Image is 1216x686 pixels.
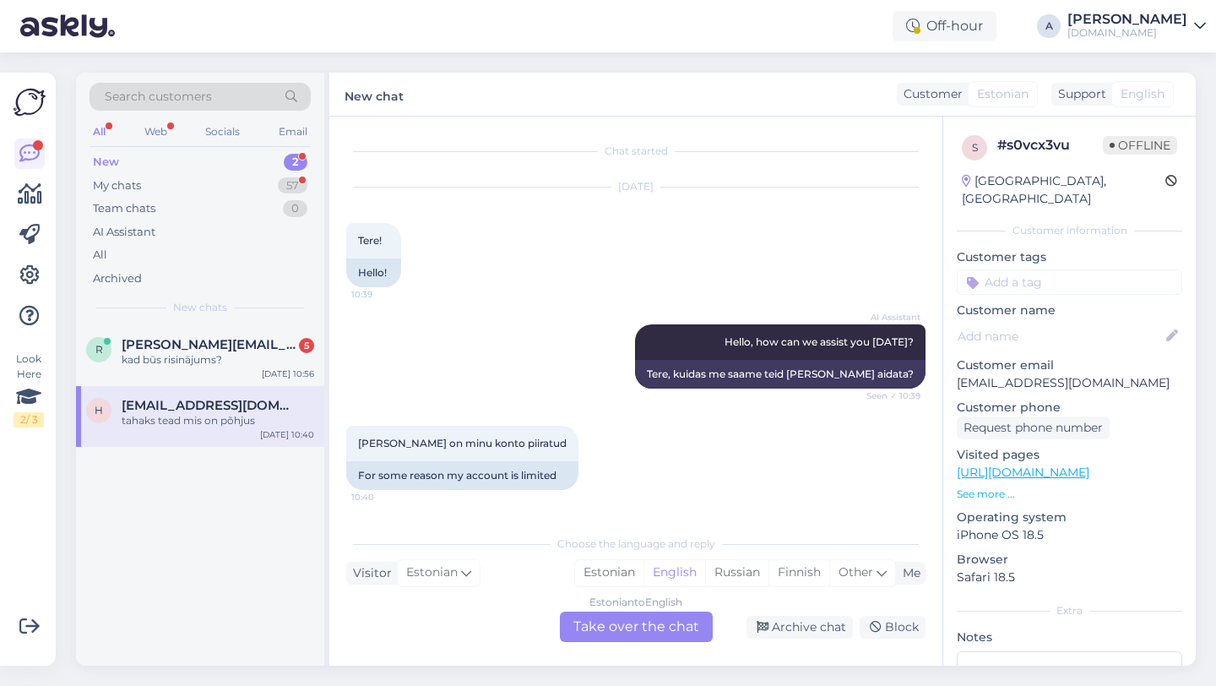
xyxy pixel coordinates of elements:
p: Customer name [957,302,1182,319]
span: s [972,141,978,154]
span: 10:40 [351,491,415,504]
div: Hello! [346,259,401,287]
div: Request phone number [957,416,1110,439]
p: Notes [957,629,1182,646]
div: 5 [299,338,314,353]
div: Extra [957,603,1182,618]
div: [DATE] [346,179,926,194]
div: tahaks tead mis on põhjus [122,413,314,428]
p: Operating system [957,509,1182,526]
p: Browser [957,551,1182,569]
div: All [93,247,107,264]
div: Take over the chat [560,612,713,642]
div: Visitor [346,564,392,582]
div: For some reason my account is limited [346,461,578,490]
div: [DOMAIN_NAME] [1067,26,1187,40]
div: 0 [283,200,307,217]
span: [PERSON_NAME] on minu konto piiratud [358,437,567,449]
div: All [90,121,109,143]
p: Customer tags [957,248,1182,266]
div: # s0vcx3vu [997,135,1103,155]
div: Look Here [14,351,44,427]
span: Offline [1103,136,1177,155]
div: Email [275,121,311,143]
a: [PERSON_NAME][DOMAIN_NAME] [1067,13,1206,40]
div: Support [1051,85,1106,103]
span: English [1121,85,1164,103]
div: English [643,560,705,585]
input: Add a tag [957,269,1182,295]
div: My chats [93,177,141,194]
span: h [95,404,103,416]
div: 2 [284,154,307,171]
div: A [1037,14,1061,38]
div: Me [896,564,920,582]
div: Team chats [93,200,155,217]
span: Estonian [977,85,1029,103]
div: Socials [202,121,243,143]
span: New chats [173,300,227,315]
span: Seen ✓ 10:39 [857,389,920,402]
p: [EMAIL_ADDRESS][DOMAIN_NAME] [957,374,1182,392]
div: Archive chat [746,616,853,639]
div: Tere, kuidas me saame teid [PERSON_NAME] aidata? [635,360,926,389]
div: Archived [93,270,142,287]
span: Hello, how can we assist you [DATE]? [725,335,914,348]
span: 10:39 [351,288,415,301]
div: [DATE] 10:40 [260,428,314,441]
div: Web [141,121,171,143]
p: Safari 18.5 [957,569,1182,586]
div: Chat started [346,144,926,159]
div: Customer information [957,223,1182,238]
div: AI Assistant [93,224,155,241]
input: Add name [958,327,1163,346]
p: See more ... [957,487,1182,502]
div: Finnish [768,560,829,585]
div: Off-hour [893,11,996,41]
div: 57 [278,177,307,194]
p: Customer phone [957,399,1182,416]
span: Search customers [105,88,212,106]
div: 2 / 3 [14,412,44,427]
span: Other [839,564,873,580]
div: New [93,154,119,171]
p: Customer email [957,357,1182,374]
div: Estonian to English [589,595,682,610]
div: kad būs risinājums? [122,352,314,367]
a: [URL][DOMAIN_NAME] [957,465,1089,480]
div: [GEOGRAPHIC_DATA], [GEOGRAPHIC_DATA] [962,172,1165,208]
span: AI Assistant [857,311,920,324]
p: Visited pages [957,446,1182,464]
span: rostislav.kolosov@inbox.lv [122,337,297,352]
label: New chat [345,83,404,106]
div: [PERSON_NAME] [1067,13,1187,26]
span: Tere! [358,234,382,247]
img: Askly Logo [14,86,46,118]
div: [DATE] 10:56 [262,367,314,380]
span: hugoedela366@gmail.com [122,398,297,413]
div: Customer [897,85,963,103]
div: Russian [705,560,768,585]
div: Estonian [575,560,643,585]
div: Block [860,616,926,639]
span: Estonian [406,563,458,582]
p: iPhone OS 18.5 [957,526,1182,544]
span: r [95,343,103,356]
div: Choose the language and reply [346,536,926,552]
